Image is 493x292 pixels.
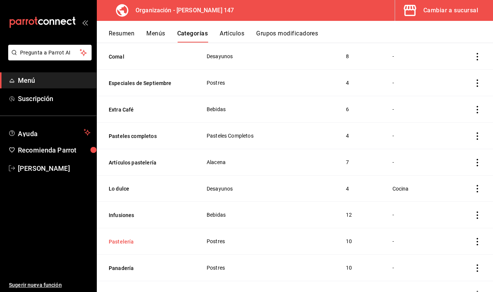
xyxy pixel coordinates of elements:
button: Categorías [177,30,208,43]
span: Pasteles Completos [207,133,328,138]
span: Pregunta a Parrot AI [20,49,80,57]
div: navigation tabs [109,30,493,43]
td: 4 [337,69,383,96]
div: - [392,158,442,166]
span: Postres [207,80,328,85]
span: Ayuda [18,128,81,137]
button: Artículos [220,30,244,43]
div: - [392,105,442,113]
button: Grupos modificadores [256,30,318,43]
button: actions [474,159,481,166]
div: - [392,79,442,87]
button: actions [474,132,481,140]
div: - [392,52,442,60]
span: Recomienda Parrot [18,145,90,155]
td: 4 [337,175,383,201]
button: open_drawer_menu [82,19,88,25]
span: Postres [207,265,328,270]
td: 8 [337,43,383,69]
button: Panadería [109,264,183,272]
span: Bebidas [207,107,328,112]
div: - [392,211,442,219]
span: Bebidas [207,212,328,217]
div: - [392,132,442,140]
span: Desayunos [207,186,328,191]
button: Artículos pastelería [109,159,183,166]
div: - [392,264,442,272]
button: Menús [146,30,165,43]
div: - [392,237,442,245]
h3: Organización - [PERSON_NAME] 147 [130,6,234,15]
button: Pastelería [109,238,183,245]
button: Resumen [109,30,134,43]
a: Pregunta a Parrot AI [5,54,92,62]
button: Comal [109,53,183,60]
td: 6 [337,96,383,122]
button: actions [474,185,481,192]
span: Alacena [207,160,328,165]
span: Desayunos [207,54,328,59]
span: Menú [18,75,90,85]
button: Pregunta a Parrot AI [8,45,92,60]
td: 7 [337,149,383,175]
button: actions [474,106,481,113]
td: 10 [337,228,383,255]
button: Pasteles completos [109,132,183,140]
td: 12 [337,202,383,228]
span: Cocina [392,186,441,191]
td: 10 [337,255,383,281]
button: actions [474,264,481,272]
button: Lo dulce [109,185,183,192]
button: Especiales de Septiembre [109,79,183,87]
td: 4 [337,122,383,149]
button: actions [474,53,481,60]
span: Postres [207,239,328,244]
button: actions [474,79,481,87]
span: Suscripción [18,94,90,104]
button: actions [474,238,481,245]
button: Infusiones [109,211,183,219]
span: [PERSON_NAME] [18,163,90,173]
span: Sugerir nueva función [9,281,90,289]
button: Extra Café [109,106,183,113]
button: actions [474,211,481,219]
div: Cambiar a sucursal [423,5,478,16]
